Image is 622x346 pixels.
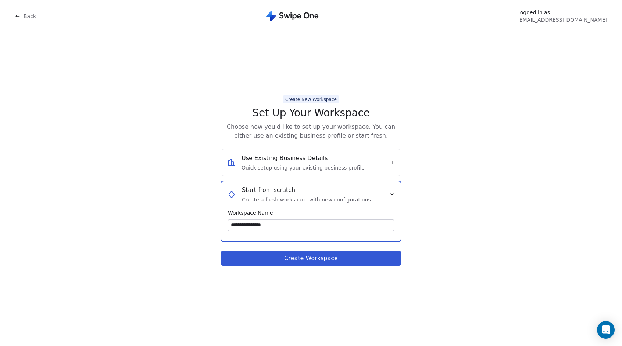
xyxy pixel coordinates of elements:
span: Create a fresh workspace with new configurations [242,196,371,203]
div: Create New Workspace [285,96,337,103]
span: Set Up Your Workspace [252,106,369,120]
span: Choose how you'd like to set up your workspace. You can either use an existing business profile o... [221,123,401,140]
button: Use Existing Business DetailsQuick setup using your existing business profile [227,154,395,171]
div: Start from scratchCreate a fresh workspace with new configurations [227,203,395,237]
span: Use Existing Business Details [242,154,328,163]
span: [EMAIL_ADDRESS][DOMAIN_NAME] [517,16,607,23]
span: Start from scratch [242,186,295,194]
span: Logged in as [517,9,607,16]
span: Back [24,12,36,20]
button: Start from scratchCreate a fresh workspace with new configurations [227,186,395,203]
button: Create Workspace [221,251,401,266]
span: Quick setup using your existing business profile [242,164,365,171]
div: Open Intercom Messenger [597,321,615,339]
span: Workspace Name [228,209,394,216]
